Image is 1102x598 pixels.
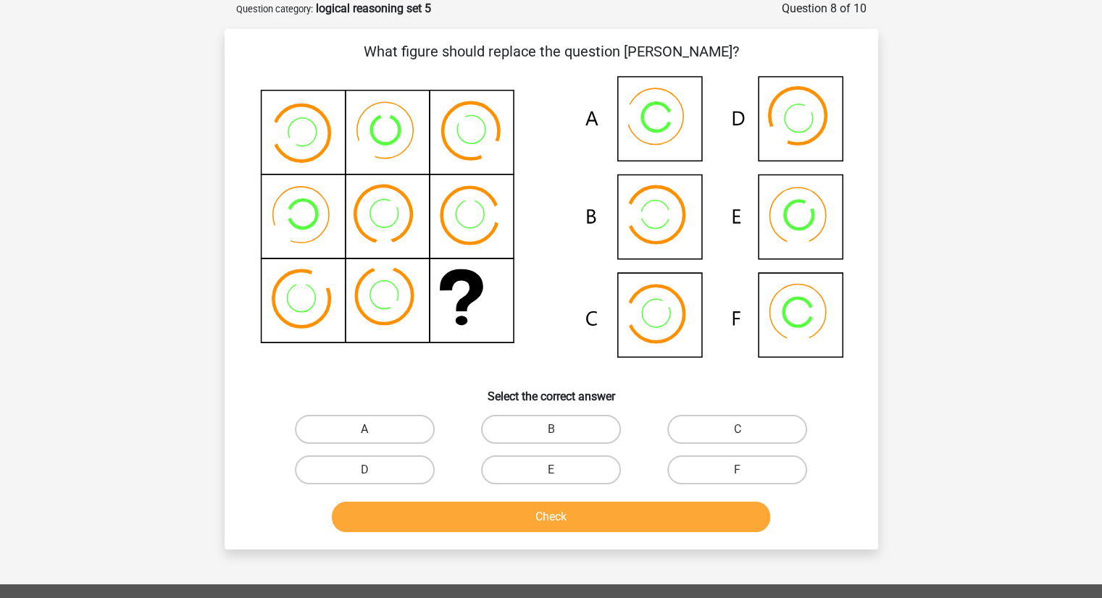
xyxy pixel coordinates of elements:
[295,415,435,444] label: A
[332,502,770,532] button: Check
[316,1,431,15] strong: logical reasoning set 5
[248,378,855,403] h6: Select the correct answer
[236,4,313,14] small: Question category:
[295,455,435,484] label: D
[667,415,807,444] label: C
[481,455,621,484] label: E
[667,455,807,484] label: F
[481,415,621,444] label: B
[248,41,855,62] p: What figure should replace the question [PERSON_NAME]?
